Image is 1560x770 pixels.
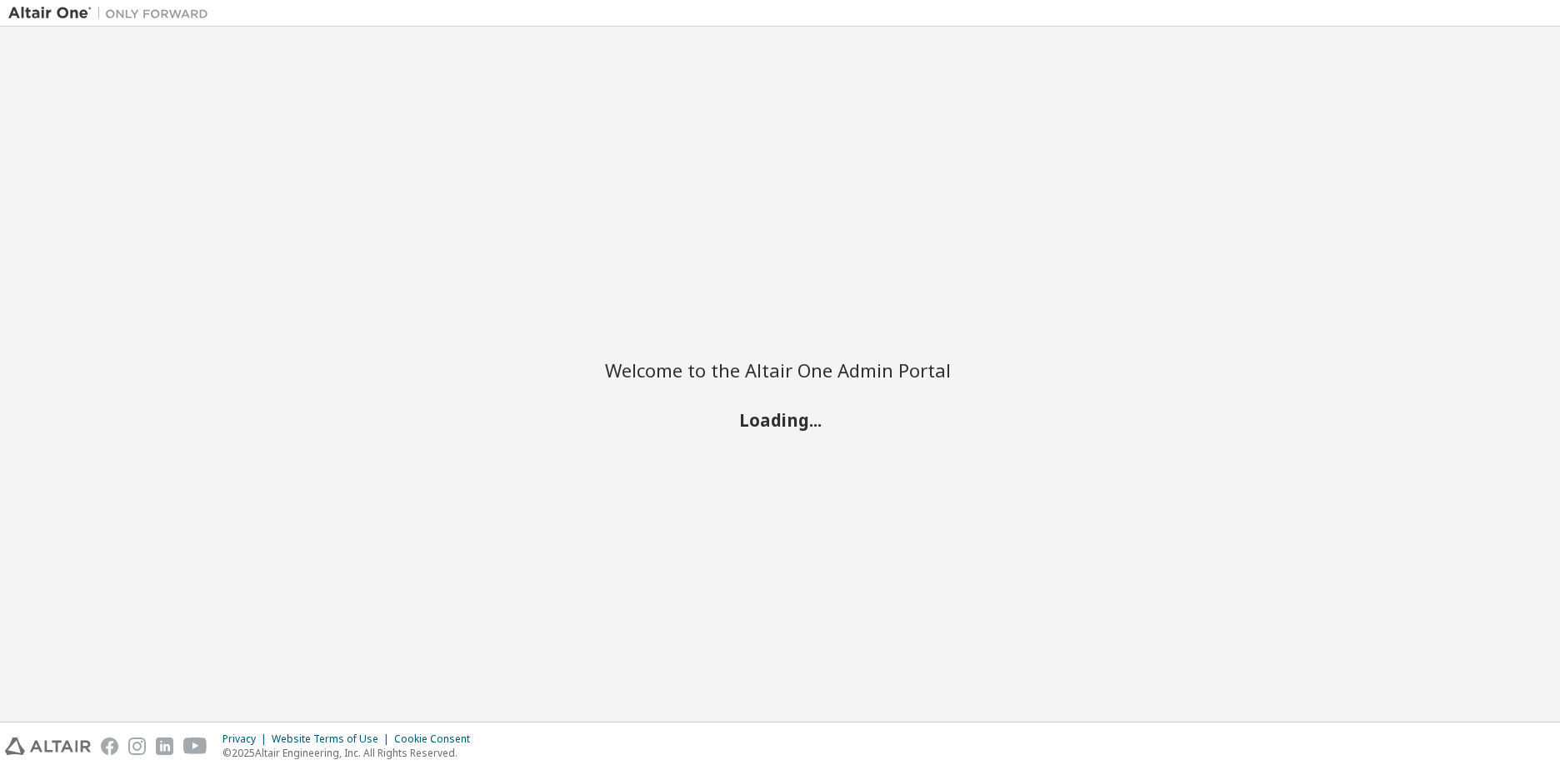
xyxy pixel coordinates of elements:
div: Privacy [222,732,272,746]
img: youtube.svg [183,737,207,755]
p: © 2025 Altair Engineering, Inc. All Rights Reserved. [222,746,480,760]
img: Altair One [8,5,217,22]
img: linkedin.svg [156,737,173,755]
h2: Loading... [605,409,955,431]
div: Cookie Consent [394,732,480,746]
img: facebook.svg [101,737,118,755]
div: Website Terms of Use [272,732,394,746]
h2: Welcome to the Altair One Admin Portal [605,358,955,382]
img: instagram.svg [128,737,146,755]
img: altair_logo.svg [5,737,91,755]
